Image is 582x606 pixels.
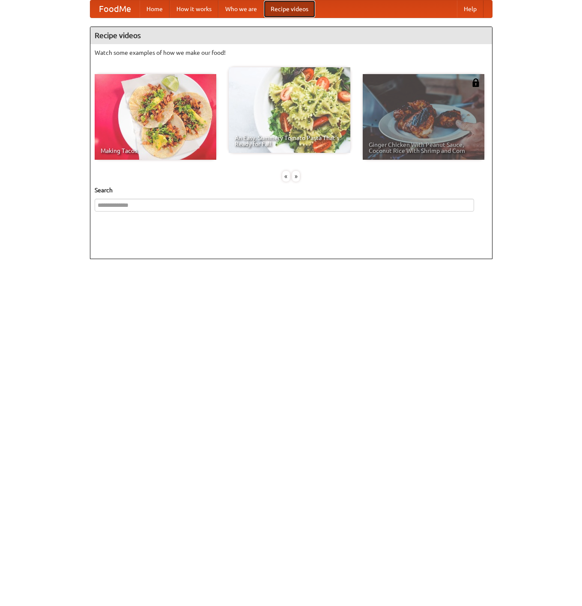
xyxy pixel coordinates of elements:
a: Help [457,0,484,18]
a: Recipe videos [264,0,315,18]
a: FoodMe [90,0,140,18]
p: Watch some examples of how we make our food! [95,48,488,57]
a: Home [140,0,170,18]
span: Making Tacos [101,148,210,154]
a: Who we are [218,0,264,18]
h4: Recipe videos [90,27,492,44]
img: 483408.png [472,78,480,87]
h5: Search [95,186,488,194]
a: How it works [170,0,218,18]
span: An Easy, Summery Tomato Pasta That's Ready for Fall [235,135,344,147]
a: Making Tacos [95,74,216,160]
div: » [292,171,300,182]
a: An Easy, Summery Tomato Pasta That's Ready for Fall [229,67,350,153]
div: « [282,171,290,182]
